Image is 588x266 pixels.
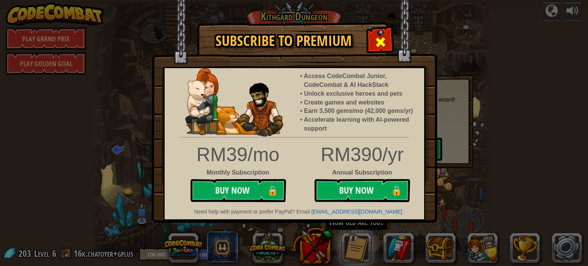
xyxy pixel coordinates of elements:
[187,168,289,177] div: Monthly Subscription
[185,68,283,137] img: anya-and-nando-pet.webp
[304,90,416,98] li: Unlock exclusive heroes and pets
[304,107,416,116] li: Earn 3,500 gems/mo (42,000 gems/yr)
[314,179,410,202] button: Buy Now🔒
[159,168,430,177] div: Annual Subscription
[304,98,416,107] li: Create games and websites
[304,72,416,90] li: Access CodeCombat Junior, CodeCombat & AI HackStack
[190,179,286,202] button: Buy Now🔒
[194,209,310,215] span: Need help with payment or prefer PayPal? Email
[205,33,362,49] h1: Subscribe to Premium
[187,141,289,168] div: RM39/mo
[304,116,416,133] li: Accelerate learning with AI-powered support
[311,209,402,215] a: [EMAIL_ADDRESS][DOMAIN_NAME]
[159,141,430,168] div: RM390/yr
